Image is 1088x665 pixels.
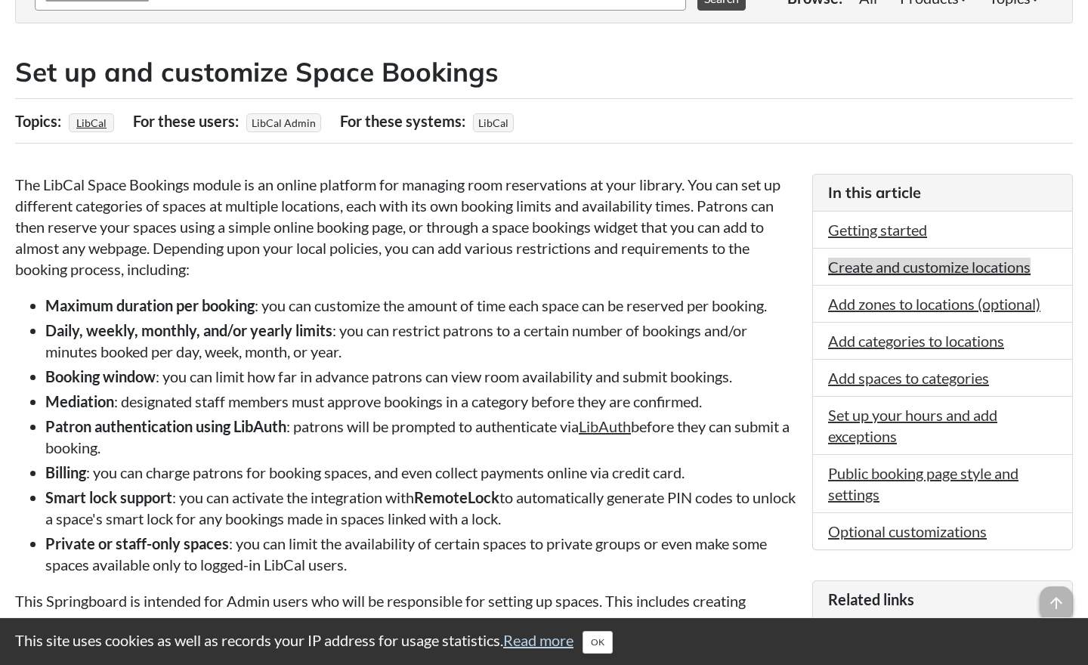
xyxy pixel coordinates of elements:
[414,488,499,506] strong: RemoteLock
[45,366,797,387] li: : you can limit how far in advance patrons can view room availability and submit bookings.
[45,417,286,435] strong: Patron authentication using LibAuth
[45,462,797,483] li: : you can charge patrons for booking spaces, and even collect payments online via credit card.
[15,107,65,135] div: Topics:
[579,417,631,435] a: LibAuth
[45,533,797,575] li: : you can limit the availability of certain spaces to private groups or even make some spaces ava...
[133,107,243,135] div: For these users:
[828,522,987,540] a: Optional customizations
[45,391,797,412] li: : designated staff members must approve bookings in a category before they are confirmed.
[45,321,332,339] strong: Daily, weekly, monthly, and/or yearly limits
[45,367,156,385] strong: Booking window
[828,332,1004,350] a: Add categories to locations
[1040,586,1073,620] span: arrow_upward
[828,590,914,608] span: Related links
[45,534,229,552] strong: Private or staff-only spaces
[828,464,1018,503] a: Public booking page style and settings
[45,487,797,529] li: : you can activate the integration with to automatically generate PIN codes to unlock a space's s...
[45,463,86,481] strong: Billing
[828,369,989,387] a: Add spaces to categories
[45,416,797,458] li: : patrons will be prompted to authenticate via before they can submit a booking.
[828,221,927,239] a: Getting started
[828,406,997,445] a: Set up your hours and add exceptions
[473,113,514,132] span: LibCal
[583,631,613,654] button: Close
[45,488,172,506] strong: Smart lock support
[45,320,797,362] li: : you can restrict patrons to a certain number of bookings and/or minutes booked per day, week, m...
[45,392,114,410] strong: Mediation
[340,107,469,135] div: For these systems:
[45,295,797,316] li: : you can customize the amount of time each space can be reserved per booking.
[828,182,1057,203] h3: In this article
[828,295,1040,313] a: Add zones to locations (optional)
[828,258,1031,276] a: Create and customize locations
[15,174,797,280] p: The LibCal Space Bookings module is an online platform for managing room reservations at your lib...
[45,296,255,314] strong: Maximum duration per booking
[1040,588,1073,606] a: arrow_upward
[503,631,573,649] a: Read more
[74,112,109,134] a: LibCal
[15,54,1073,91] h2: Set up and customize Space Bookings
[246,113,321,132] span: LibCal Admin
